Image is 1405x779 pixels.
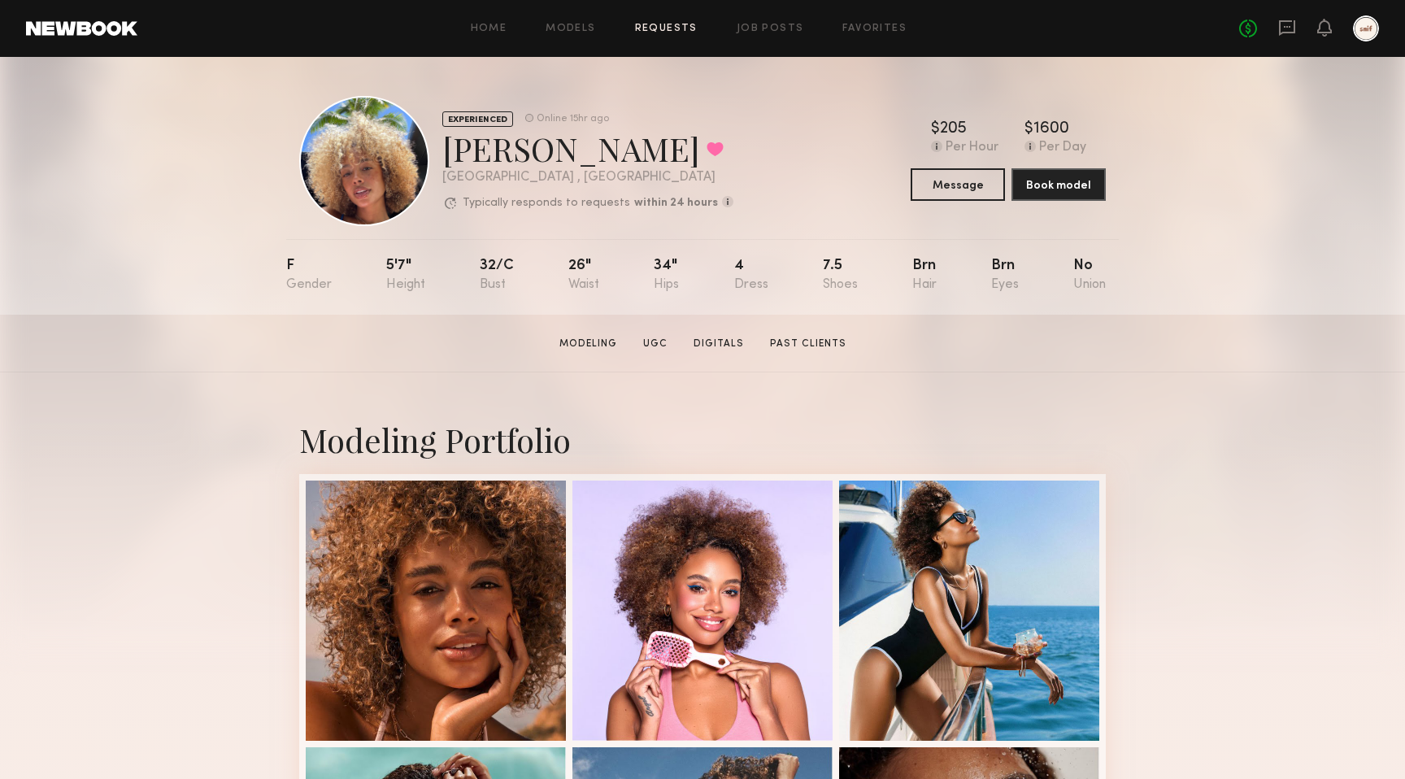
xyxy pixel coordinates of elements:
button: Message [911,168,1005,201]
div: EXPERIENCED [442,111,513,127]
div: [PERSON_NAME] [442,127,733,170]
a: Models [546,24,595,34]
p: Typically responds to requests [463,198,630,209]
a: Home [471,24,507,34]
a: Modeling [553,337,624,351]
a: Past Clients [763,337,853,351]
div: 4 [734,259,768,292]
div: $ [1024,121,1033,137]
div: Per Hour [946,141,998,155]
div: 26" [568,259,599,292]
div: $ [931,121,940,137]
div: F [286,259,332,292]
b: within 24 hours [634,198,718,209]
a: UGC [637,337,674,351]
a: Digitals [687,337,750,351]
button: Book model [1011,168,1106,201]
div: Brn [912,259,937,292]
a: Job Posts [737,24,804,34]
div: 7.5 [823,259,858,292]
div: 34" [654,259,679,292]
div: [GEOGRAPHIC_DATA] , [GEOGRAPHIC_DATA] [442,171,733,185]
a: Requests [635,24,698,34]
div: 32/c [480,259,514,292]
div: Per Day [1039,141,1086,155]
div: 5'7" [386,259,425,292]
div: Online 15hr ago [537,114,609,124]
div: Modeling Portfolio [299,418,1106,461]
div: 205 [940,121,967,137]
div: 1600 [1033,121,1069,137]
a: Favorites [842,24,907,34]
div: Brn [991,259,1019,292]
div: No [1073,259,1106,292]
